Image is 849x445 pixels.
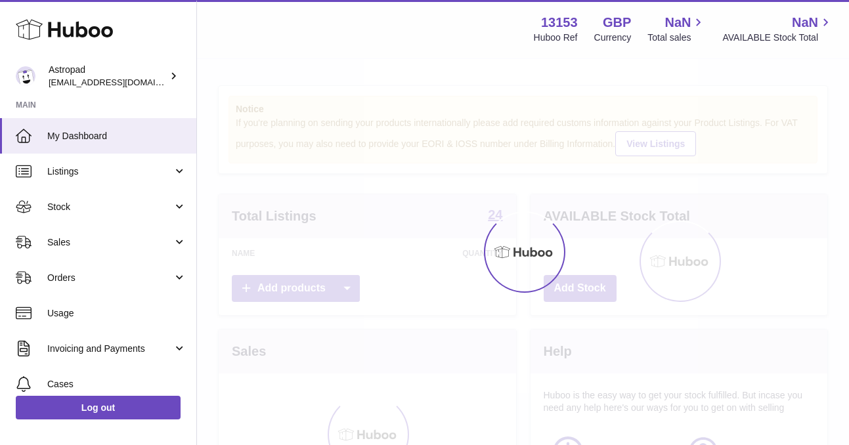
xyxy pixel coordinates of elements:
div: Astropad [49,64,167,89]
span: Orders [47,272,173,284]
a: NaN AVAILABLE Stock Total [722,14,833,44]
span: Usage [47,307,186,320]
div: Huboo Ref [534,32,578,44]
span: AVAILABLE Stock Total [722,32,833,44]
span: Cases [47,378,186,391]
span: My Dashboard [47,130,186,142]
span: Listings [47,165,173,178]
span: NaN [792,14,818,32]
a: Log out [16,396,181,419]
span: Invoicing and Payments [47,343,173,355]
strong: GBP [603,14,631,32]
span: Stock [47,201,173,213]
span: Total sales [647,32,706,44]
strong: 13153 [541,14,578,32]
span: NaN [664,14,691,32]
span: [EMAIL_ADDRESS][DOMAIN_NAME] [49,77,193,87]
span: Sales [47,236,173,249]
a: NaN Total sales [647,14,706,44]
img: matt@astropad.com [16,66,35,86]
div: Currency [594,32,632,44]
